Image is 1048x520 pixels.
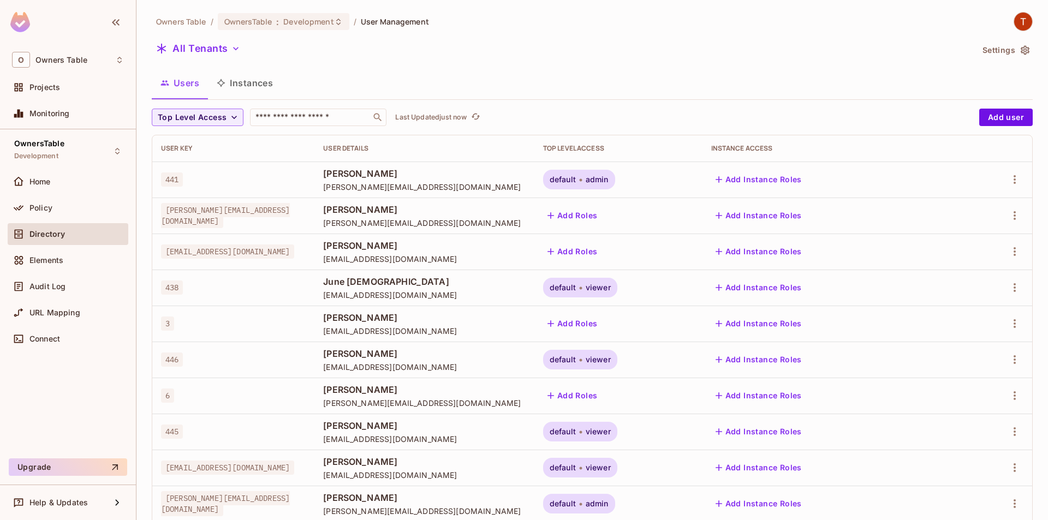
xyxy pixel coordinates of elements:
span: [PERSON_NAME] [323,348,526,360]
div: User Key [161,144,306,153]
span: [EMAIL_ADDRESS][DOMAIN_NAME] [161,244,294,259]
span: Monitoring [29,109,70,118]
span: [EMAIL_ADDRESS][DOMAIN_NAME] [323,362,526,372]
button: Add Roles [543,315,602,332]
span: the active workspace [156,16,206,27]
span: viewer [586,427,611,436]
span: [EMAIL_ADDRESS][DOMAIN_NAME] [161,461,294,475]
span: 3 [161,316,174,331]
button: Add Instance Roles [711,207,806,224]
span: 446 [161,352,183,367]
p: Last Updated just now [395,113,467,122]
li: / [211,16,213,27]
span: Home [29,177,51,186]
button: Add Instance Roles [711,423,806,440]
button: All Tenants [152,40,245,57]
button: Upgrade [9,458,127,476]
button: Add user [979,109,1033,126]
span: [PERSON_NAME] [323,240,526,252]
span: Workspace: Owners Table [35,56,87,64]
span: viewer [586,355,611,364]
span: OwnersTable [224,16,272,27]
span: [PERSON_NAME] [323,168,526,180]
button: Add Instance Roles [711,279,806,296]
span: [EMAIL_ADDRESS][DOMAIN_NAME] [323,434,526,444]
button: Add Instance Roles [711,495,806,512]
span: [PERSON_NAME][EMAIL_ADDRESS][DOMAIN_NAME] [323,398,526,408]
span: 445 [161,425,183,439]
span: Directory [29,230,65,238]
li: / [354,16,356,27]
div: Instance Access [711,144,960,153]
span: Projects [29,83,60,92]
span: Policy [29,204,52,212]
span: default [550,175,576,184]
span: default [550,499,576,508]
button: Add Roles [543,207,602,224]
span: [PERSON_NAME][EMAIL_ADDRESS][DOMAIN_NAME] [161,203,290,228]
span: [EMAIL_ADDRESS][DOMAIN_NAME] [323,326,526,336]
button: refresh [469,111,482,124]
button: Add Roles [543,243,602,260]
span: [PERSON_NAME][EMAIL_ADDRESS][DOMAIN_NAME] [323,218,526,228]
img: TableSteaks Development [1014,13,1032,31]
button: Settings [978,41,1033,59]
span: default [550,283,576,292]
span: Top Level Access [158,111,227,124]
span: [PERSON_NAME] [323,384,526,396]
span: [EMAIL_ADDRESS][DOMAIN_NAME] [323,254,526,264]
span: viewer [586,283,611,292]
span: [EMAIL_ADDRESS][DOMAIN_NAME] [323,470,526,480]
span: URL Mapping [29,308,80,317]
div: User Details [323,144,526,153]
div: Top Level Access [543,144,694,153]
button: Add Instance Roles [711,315,806,332]
span: OwnersTable [14,139,64,148]
span: Elements [29,256,63,265]
span: refresh [471,112,480,123]
span: 438 [161,280,183,295]
button: Users [152,69,208,97]
button: Add Roles [543,387,602,404]
span: 6 [161,388,174,403]
span: [PERSON_NAME][EMAIL_ADDRESS][DOMAIN_NAME] [161,491,290,516]
button: Add Instance Roles [711,387,806,404]
span: [PERSON_NAME][EMAIL_ADDRESS][DOMAIN_NAME] [323,506,526,516]
span: Connect [29,334,60,343]
span: [PERSON_NAME] [323,204,526,216]
span: [EMAIL_ADDRESS][DOMAIN_NAME] [323,290,526,300]
button: Add Instance Roles [711,351,806,368]
span: [PERSON_NAME] [323,456,526,468]
span: [PERSON_NAME][EMAIL_ADDRESS][DOMAIN_NAME] [323,182,526,192]
span: User Management [361,16,429,27]
span: June [DEMOGRAPHIC_DATA] [323,276,526,288]
img: SReyMgAAAABJRU5ErkJggg== [10,12,30,32]
span: default [550,463,576,472]
button: Add Instance Roles [711,459,806,476]
span: Development [14,152,58,160]
span: O [12,52,30,68]
span: [PERSON_NAME] [323,492,526,504]
span: Click to refresh data [467,111,482,124]
span: : [276,17,279,26]
button: Add Instance Roles [711,243,806,260]
span: [PERSON_NAME] [323,312,526,324]
span: [PERSON_NAME] [323,420,526,432]
span: admin [586,499,609,508]
span: Audit Log [29,282,65,291]
button: Top Level Access [152,109,243,126]
span: Help & Updates [29,498,88,507]
span: default [550,427,576,436]
span: admin [586,175,609,184]
button: Instances [208,69,282,97]
span: 441 [161,172,183,187]
span: Development [283,16,334,27]
button: Add Instance Roles [711,171,806,188]
span: viewer [586,463,611,472]
span: default [550,355,576,364]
